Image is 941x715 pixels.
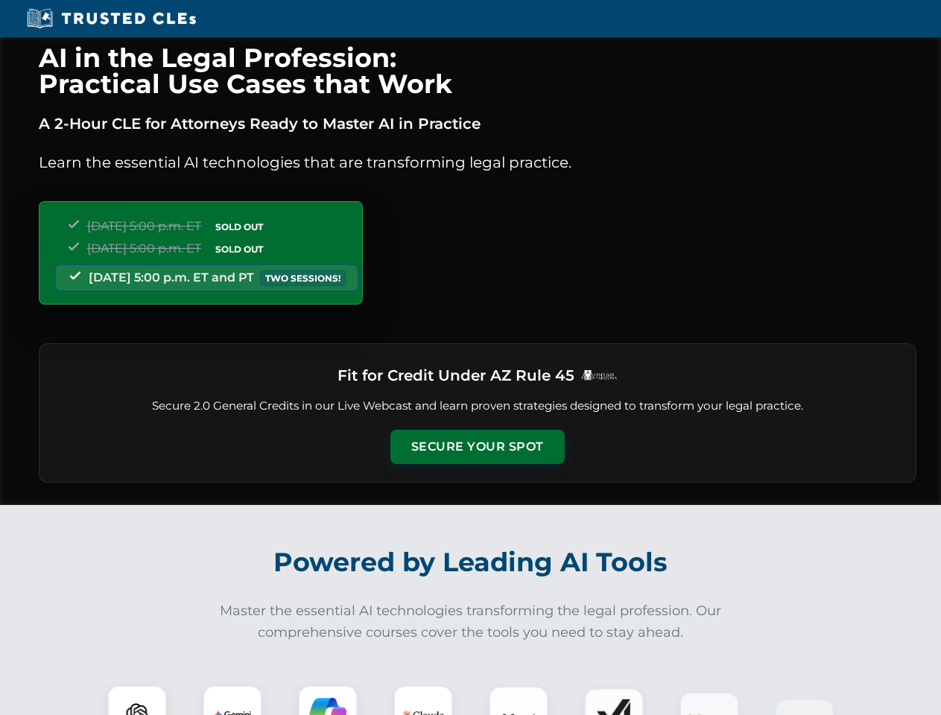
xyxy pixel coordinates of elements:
span: [DATE] 5:00 p.m. ET [87,241,201,255]
h2: Powered by Leading AI Tools [58,536,884,588]
span: [DATE] 5:00 p.m. ET [87,219,201,233]
h3: Fit for Credit Under AZ Rule 45 [338,362,574,389]
p: Secure 2.0 General Credits in our Live Webcast and learn proven strategies designed to transform ... [57,398,898,415]
img: Logo [580,369,618,381]
span: SOLD OUT [210,241,268,257]
span: SOLD OUT [210,219,268,235]
h1: AI in the Legal Profession: Practical Use Cases that Work [39,45,916,97]
p: Learn the essential AI technologies that are transforming legal practice. [39,150,916,174]
p: Master the essential AI technologies transforming the legal profession. Our comprehensive courses... [210,600,732,643]
button: Secure Your Spot [390,430,565,464]
img: Trusted CLEs [22,7,200,30]
p: A 2-Hour CLE for Attorneys Ready to Master AI in Practice [39,112,916,136]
